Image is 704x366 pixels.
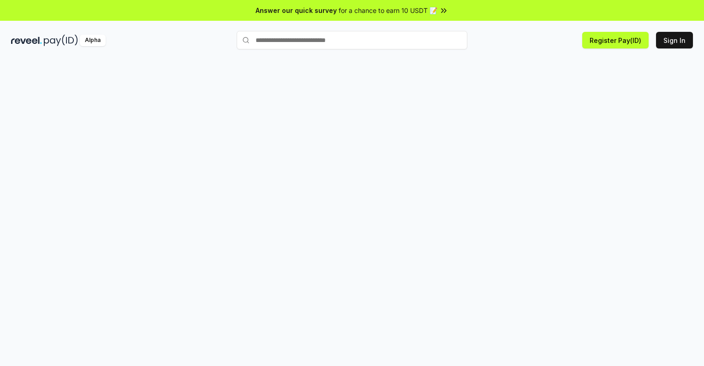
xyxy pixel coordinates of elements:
[11,35,42,46] img: reveel_dark
[582,32,649,48] button: Register Pay(ID)
[339,6,437,15] span: for a chance to earn 10 USDT 📝
[656,32,693,48] button: Sign In
[256,6,337,15] span: Answer our quick survey
[44,35,78,46] img: pay_id
[80,35,106,46] div: Alpha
